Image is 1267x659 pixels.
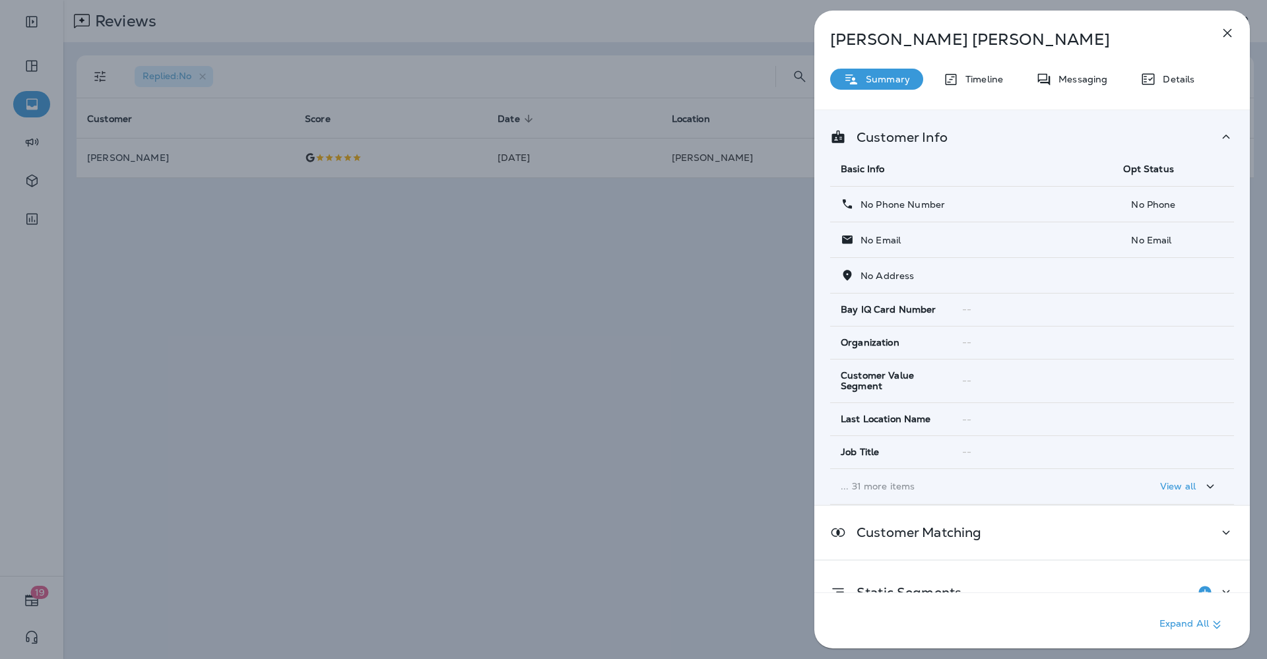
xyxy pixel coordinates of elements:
[841,370,941,392] span: Customer Value Segment
[1156,74,1194,84] p: Details
[962,303,971,315] span: --
[841,304,936,315] span: Bay IQ Card Number
[846,132,948,142] p: Customer Info
[846,527,981,538] p: Customer Matching
[1155,474,1223,499] button: View all
[841,163,884,175] span: Basic Info
[1192,579,1218,606] button: Add to Static Segment
[962,446,971,458] span: --
[1123,235,1223,245] p: No Email
[830,30,1190,49] p: [PERSON_NAME] [PERSON_NAME]
[854,199,945,210] p: No Phone Number
[841,481,1102,491] p: ... 31 more items
[959,74,1003,84] p: Timeline
[1123,199,1223,210] p: No Phone
[1159,617,1225,633] p: Expand All
[962,414,971,425] span: --
[841,414,931,425] span: Last Location Name
[841,337,899,348] span: Organization
[846,587,961,598] p: Static Segments
[1123,163,1173,175] span: Opt Status
[1160,481,1196,491] p: View all
[962,336,971,348] span: --
[962,375,971,387] span: --
[1154,613,1230,637] button: Expand All
[854,235,901,245] p: No Email
[1052,74,1107,84] p: Messaging
[854,270,914,281] p: No Address
[841,447,879,458] span: Job Title
[859,74,910,84] p: Summary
